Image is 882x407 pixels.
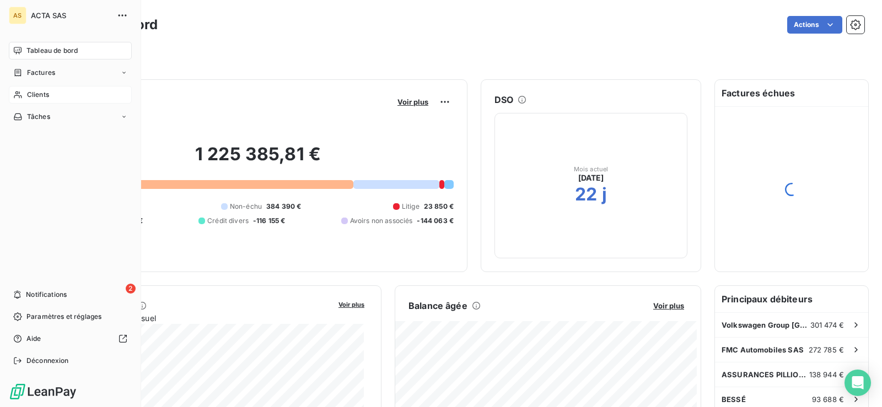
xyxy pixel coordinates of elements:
[230,202,262,211] span: Non-échu
[402,202,420,211] span: Litige
[335,299,368,309] button: Voir plus
[650,301,687,311] button: Voir plus
[31,11,110,20] span: ACTA SAS
[397,97,428,106] span: Voir plus
[26,356,69,366] span: Déconnexion
[26,46,78,56] span: Tableau de bord
[653,301,684,310] span: Voir plus
[408,299,467,312] h6: Balance âgée
[809,370,844,379] span: 138 944 €
[26,290,67,300] span: Notifications
[26,312,101,322] span: Paramètres et réglages
[722,395,746,404] span: BESSÉ
[424,202,454,211] span: 23 850 €
[62,143,454,176] h2: 1 225 385,81 €
[9,7,26,24] div: AS
[394,97,432,107] button: Voir plus
[845,370,871,396] div: Open Intercom Messenger
[715,286,868,312] h6: Principaux débiteurs
[602,183,607,205] h2: j
[722,345,804,354] span: FMC Automobiles SAS
[722,321,810,329] span: Volkswagen Group [GEOGRAPHIC_DATA]
[575,183,597,205] h2: 22
[126,284,136,294] span: 2
[722,370,809,379] span: ASSURANCES PILLIOT - Contrat Easy Fleet
[338,301,364,308] span: Voir plus
[26,334,41,344] span: Aide
[350,216,413,226] span: Avoirs non associés
[812,395,844,404] span: 93 688 €
[253,216,286,226] span: -116 155 €
[578,172,604,183] span: [DATE]
[9,383,77,400] img: Logo LeanPay
[417,216,454,226] span: -144 063 €
[207,216,249,226] span: Crédit divers
[266,202,301,211] span: 384 390 €
[574,166,609,172] span: Mois actuel
[27,90,49,100] span: Clients
[62,312,331,324] span: Chiffre d'affaires mensuel
[809,345,844,354] span: 272 785 €
[9,330,132,348] a: Aide
[494,93,513,106] h6: DSO
[715,80,868,106] h6: Factures échues
[787,16,842,34] button: Actions
[27,112,50,122] span: Tâches
[810,321,844,329] span: 301 474 €
[27,68,55,78] span: Factures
